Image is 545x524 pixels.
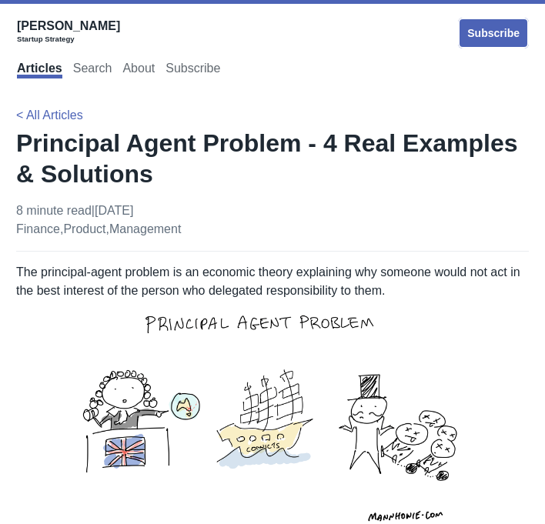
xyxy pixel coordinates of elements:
span: [PERSON_NAME] [17,19,120,32]
p: 8 minute read | [DATE] , , [16,202,181,239]
a: Subscribe [166,62,220,78]
a: Articles [17,62,62,78]
div: Startup Strategy [17,35,120,44]
a: management [109,222,181,235]
a: product [63,222,105,235]
h1: Principal Agent Problem - 4 Real Examples & Solutions [16,128,529,189]
a: < All Articles [16,108,83,122]
a: [PERSON_NAME]Startup Strategy [17,15,120,44]
a: finance [16,222,60,235]
a: About [122,62,155,78]
a: Subscribe [458,18,529,48]
a: Search [73,62,112,78]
